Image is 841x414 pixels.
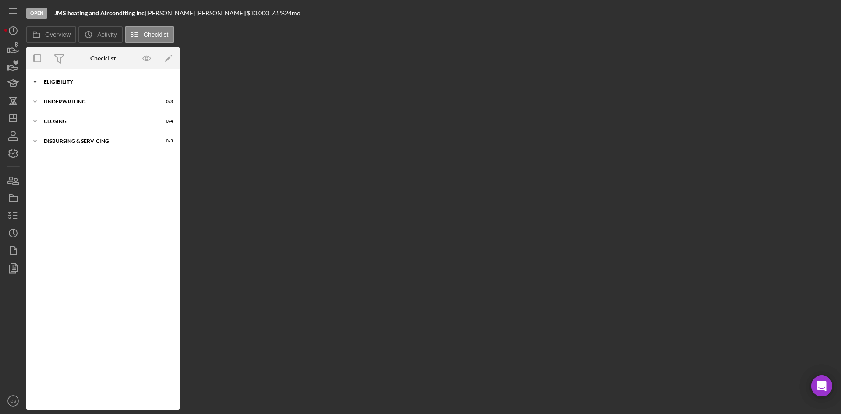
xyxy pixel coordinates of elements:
[10,399,16,403] text: CS
[125,26,174,43] button: Checklist
[285,10,300,17] div: 24 mo
[54,10,146,17] div: |
[26,26,76,43] button: Overview
[26,8,47,19] div: Open
[157,119,173,124] div: 0 / 4
[811,375,832,396] div: Open Intercom Messenger
[247,9,269,17] span: $30,000
[146,10,247,17] div: [PERSON_NAME] [PERSON_NAME] |
[97,31,117,38] label: Activity
[157,99,173,104] div: 0 / 3
[45,31,71,38] label: Overview
[157,138,173,144] div: 0 / 3
[44,138,151,144] div: Disbursing & Servicing
[4,392,22,410] button: CS
[44,119,151,124] div: Closing
[54,9,145,17] b: JMS heating and Airconditing Inc
[44,79,169,85] div: Eligibility
[144,31,169,38] label: Checklist
[44,99,151,104] div: Underwriting
[272,10,285,17] div: 7.5 %
[90,55,116,62] div: Checklist
[78,26,122,43] button: Activity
